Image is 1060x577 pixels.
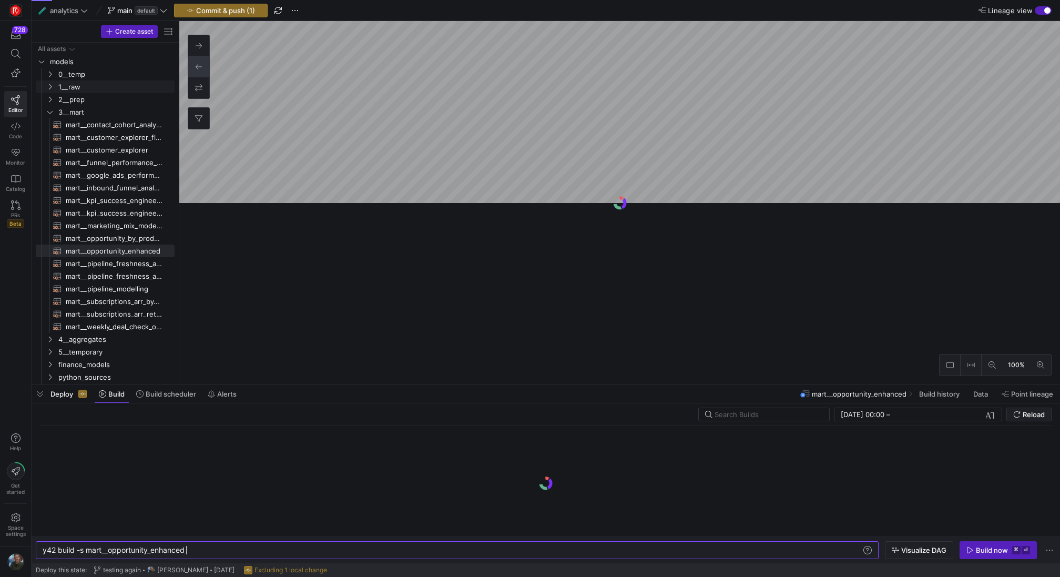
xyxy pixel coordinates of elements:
[6,186,25,192] span: Catalog
[988,6,1033,15] span: Lineage view
[66,207,162,219] span: mart__kpi_success_engineering​​​​​​​​​​
[36,270,175,282] a: mart__pipeline_freshness_analysis​​​​​​​​​​
[157,566,208,574] span: [PERSON_NAME]
[105,4,170,17] button: maindefault
[66,232,162,245] span: mart__opportunity_by_product_line​​​​​​​​​​
[6,482,25,495] span: Get started
[58,371,173,383] span: python_sources
[4,170,27,196] a: Catalog
[36,207,175,219] a: mart__kpi_success_engineering​​​​​​​​​​
[36,194,175,207] a: mart__kpi_success_engineering_historical​​​​​​​​​​
[146,390,196,398] span: Build scheduler
[36,144,175,156] div: Press SPACE to select this row.
[103,566,141,574] span: testing again
[4,196,27,232] a: PRsBeta
[36,257,175,270] div: Press SPACE to select this row.
[36,358,175,371] div: Press SPACE to select this row.
[36,181,175,194] a: mart__inbound_funnel_analysis​​​​​​​​​​
[4,144,27,170] a: Monitor
[973,390,988,398] span: Data
[11,212,20,218] span: PRs
[36,320,175,333] div: Press SPACE to select this row.
[66,258,162,270] span: mart__pipeline_freshness_analysis_with_renewals​​​​​​​​​​
[58,106,173,118] span: 3__mart
[36,169,175,181] a: mart__google_ads_performance_analysis_rolling​​​​​​​​​​
[58,81,173,93] span: 1__raw
[8,107,23,113] span: Editor
[36,219,175,232] div: Press SPACE to select this row.
[36,118,175,131] a: mart__contact_cohort_analysis​​​​​​​​​​
[214,566,235,574] span: [DATE]
[997,385,1058,403] button: Point lineage
[36,207,175,219] div: Press SPACE to select this row.
[6,159,25,166] span: Monitor
[885,541,953,559] button: Visualize DAG
[36,270,175,282] div: Press SPACE to select this row.
[4,91,27,117] a: Editor
[612,195,628,211] img: logo.gif
[9,445,22,451] span: Help
[66,270,162,282] span: mart__pipeline_freshness_analysis​​​​​​​​​​
[886,410,890,419] span: –
[841,410,884,419] input: Start datetime
[901,546,946,554] span: Visualize DAG
[538,475,554,491] img: logo.gif
[66,169,162,181] span: mart__google_ads_performance_analysis_rolling​​​​​​​​​​
[108,390,125,398] span: Build
[36,68,175,80] div: Press SPACE to select this row.
[66,220,162,232] span: mart__marketing_mix_modelling​​​​​​​​​​
[7,219,24,228] span: Beta
[135,6,158,15] span: default
[50,56,173,68] span: models
[36,181,175,194] div: Press SPACE to select this row.
[36,346,175,358] div: Press SPACE to select this row.
[36,144,175,156] a: mart__customer_explorer​​​​​​​​​​
[43,545,185,554] span: y42 build -s mart__opportunity_enhanced
[892,410,961,419] input: End datetime
[36,282,175,295] a: mart__pipeline_modelling​​​​​​​​​​
[66,131,162,144] span: mart__customer_explorer_flattened​​​​​​​​​​
[38,7,46,14] span: 🧪
[36,333,175,346] div: Press SPACE to select this row.
[66,182,162,194] span: mart__inbound_funnel_analysis​​​​​​​​​​
[4,458,27,499] button: Getstarted
[36,295,175,308] div: Press SPACE to select this row.
[254,566,327,574] span: Excluding 1 local change
[976,546,1008,554] div: Build now
[66,144,162,156] span: mart__customer_explorer​​​​​​​​​​
[66,157,162,169] span: mart__funnel_performance_analysis__monthly_with_forecast​​​​​​​​​​
[4,508,27,542] a: Spacesettings
[66,308,162,320] span: mart__subscriptions_arr_retention_calculations​​​​​​​​​​
[58,333,173,346] span: 4__aggregates
[50,390,73,398] span: Deploy
[36,93,175,106] div: Press SPACE to select this row.
[1023,410,1045,419] span: Reload
[36,371,175,383] div: Press SPACE to select this row.
[36,156,175,169] a: mart__funnel_performance_analysis__monthly_with_forecast​​​​​​​​​​
[36,106,175,118] div: Press SPACE to select this row.
[36,232,175,245] div: Press SPACE to select this row.
[4,117,27,144] a: Code
[91,563,237,577] button: testing againhttps://storage.googleapis.com/y42-prod-data-exchange/images/6IdsliWYEjCj6ExZYNtk9pM...
[147,566,155,574] img: https://storage.googleapis.com/y42-prod-data-exchange/images/6IdsliWYEjCj6ExZYNtk9pMT8U8l8YHLguyz...
[914,385,966,403] button: Build history
[36,245,175,257] a: mart__opportunity_enhanced​​​​​​​​​​
[217,390,237,398] span: Alerts
[36,257,175,270] a: mart__pipeline_freshness_analysis_with_renewals​​​​​​​​​​
[715,410,821,419] input: Search Builds
[1012,546,1021,554] kbd: ⌘
[6,524,26,537] span: Space settings
[36,131,175,144] a: mart__customer_explorer_flattened​​​​​​​​​​
[9,133,22,139] span: Code
[36,169,175,181] div: Press SPACE to select this row.
[36,295,175,308] a: mart__subscriptions_arr_by_product​​​​​​​​​​
[36,194,175,207] div: Press SPACE to select this row.
[4,25,27,44] button: 728
[969,385,995,403] button: Data
[58,68,173,80] span: 0__temp
[117,6,132,15] span: main
[36,308,175,320] div: Press SPACE to select this row.
[36,55,175,68] div: Press SPACE to select this row.
[36,320,175,333] a: mart__weekly_deal_check_opps​​​​​​​​​​
[36,282,175,295] div: Press SPACE to select this row.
